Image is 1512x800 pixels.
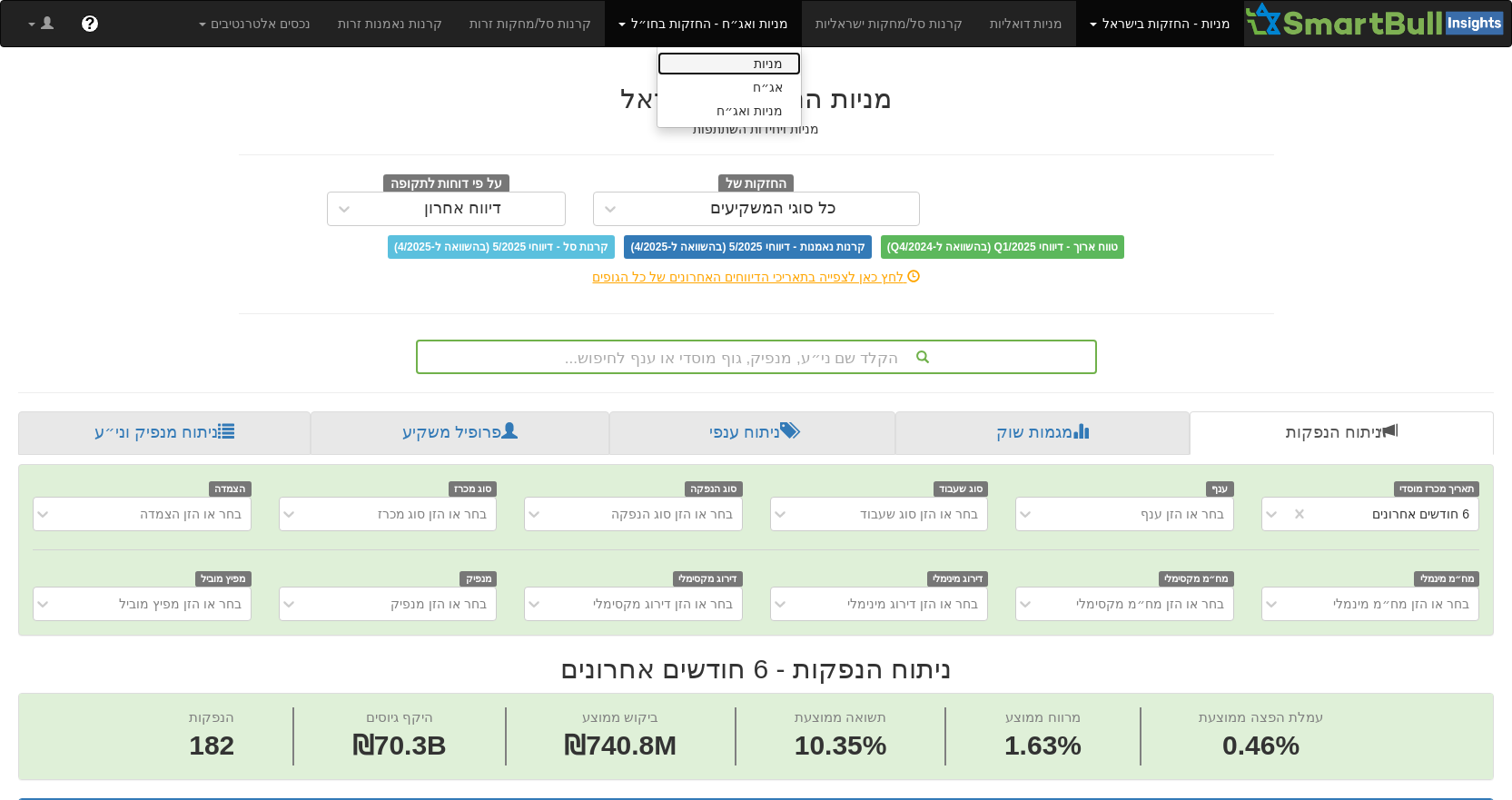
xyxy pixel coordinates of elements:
span: דירוג מקסימלי [673,571,743,587]
span: 0.46% [1199,726,1322,765]
span: קרנות סל - דיווחי 5/2025 (בהשוואה ל-4/2025) [388,235,615,259]
a: מניות דואליות [976,1,1077,46]
span: תשואה ממוצעת [795,709,886,725]
div: בחר או הזן מפיץ מוביל [119,595,242,613]
div: 6 חודשים אחרונים [1372,505,1469,523]
span: ₪740.8M [564,730,677,760]
a: קרנות נאמנות זרות [324,1,456,46]
span: הנפקות [189,709,234,725]
div: בחר או הזן דירוג מקסימלי [593,595,733,613]
span: הצמדה [209,481,252,497]
div: בחר או הזן הצמדה [140,505,242,523]
span: 10.35% [795,726,887,765]
div: בחר או הזן דירוג מינימלי [847,595,978,613]
a: ניתוח הנפקות [1190,411,1494,455]
span: סוג הנפקה [685,481,743,497]
a: קרנות סל/מחקות ישראליות [802,1,976,46]
a: ? [67,1,113,46]
span: מרווח ממוצע [1005,709,1080,725]
span: מח״מ מקסימלי [1159,571,1234,587]
div: בחר או הזן מח״מ מינמלי [1333,595,1469,613]
div: בחר או הזן סוג שעבוד [860,505,978,523]
div: בחר או הזן סוג הנפקה [611,505,733,523]
a: פרופיל משקיע [311,411,608,455]
a: קרנות סל/מחקות זרות [456,1,605,46]
a: ניתוח ענפי [609,411,895,455]
span: סוג שעבוד [934,481,989,497]
span: מפיץ מוביל [195,571,252,587]
span: 1.63% [1004,726,1082,765]
span: דירוג מינימלי [927,571,989,587]
a: מניות ואג״ח [657,99,801,123]
span: על פי דוחות לתקופה [383,174,509,194]
div: דיווח אחרון [424,200,501,218]
span: מנפיק [460,571,497,587]
h2: ניתוח הנפקות - 6 חודשים אחרונים [18,654,1494,684]
span: ? [84,15,94,33]
a: מניות ואג״ח - החזקות בחו״ל [605,1,802,46]
a: מגמות שוק [895,411,1189,455]
div: הקלד שם ני״ע, מנפיק, גוף מוסדי או ענף לחיפוש... [418,341,1095,372]
span: סוג מכרז [449,481,498,497]
span: ביקוש ממוצע [582,709,658,725]
a: נכסים אלטרנטיבים [185,1,325,46]
div: לחץ כאן לצפייה בתאריכי הדיווחים האחרונים של כל הגופים [225,268,1288,286]
h5: מניות ויחידות השתתפות [239,123,1274,136]
div: בחר או הזן סוג מכרז [378,505,488,523]
ul: מניות - החזקות בישראל [657,46,802,128]
span: תאריך מכרז מוסדי [1394,481,1479,497]
img: Smartbull [1244,1,1511,37]
a: אג״ח [657,75,801,99]
span: ₪70.3B [352,730,447,760]
span: החזקות של [718,174,795,194]
span: טווח ארוך - דיווחי Q1/2025 (בהשוואה ל-Q4/2024) [881,235,1124,259]
span: עמלת הפצה ממוצעת [1199,709,1322,725]
div: כל סוגי המשקיעים [710,200,836,218]
div: בחר או הזן ענף [1141,505,1224,523]
div: בחר או הזן מנפיק [390,595,487,613]
span: 182 [189,726,234,765]
a: מניות [657,52,801,75]
span: קרנות נאמנות - דיווחי 5/2025 (בהשוואה ל-4/2025) [624,235,871,259]
a: מניות - החזקות בישראל [1076,1,1243,46]
span: ענף [1206,481,1234,497]
div: בחר או הזן מח״מ מקסימלי [1076,595,1224,613]
span: היקף גיוסים [366,709,433,725]
h2: מניות הנסחרות בישראל [239,84,1274,114]
a: ניתוח מנפיק וני״ע [18,411,311,455]
span: מח״מ מינמלי [1414,571,1479,587]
